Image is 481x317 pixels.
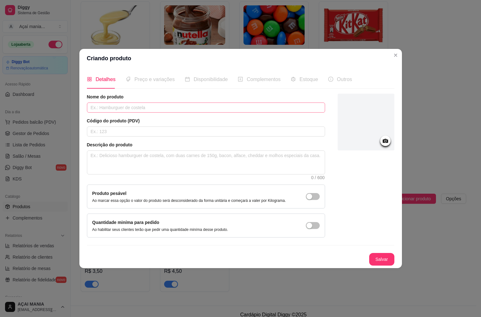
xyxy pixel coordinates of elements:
[87,77,92,82] span: appstore
[87,94,325,100] article: Nome do produto
[328,77,333,82] span: info-circle
[87,142,325,148] article: Descrição do produto
[87,103,325,113] input: Ex.: Hamburguer de costela
[96,77,116,82] span: Detalhes
[194,77,228,82] span: Disponibilidade
[92,227,228,232] p: Ao habilitar seus clientes terão que pedir uma quantidade miníma desse produto.
[87,126,325,137] input: Ex.: 123
[369,253,394,266] button: Salvar
[135,77,175,82] span: Preço e variações
[337,77,352,82] span: Outros
[291,77,296,82] span: code-sandbox
[92,198,286,203] p: Ao marcar essa opção o valor do produto será desconsiderado da forma unitária e começará a valer ...
[300,77,318,82] span: Estoque
[126,77,131,82] span: tags
[238,77,243,82] span: plus-square
[79,49,402,68] header: Criando produto
[92,220,159,225] label: Quantidade miníma para pedido
[391,50,401,60] button: Close
[247,77,281,82] span: Complementos
[185,77,190,82] span: calendar
[92,191,127,196] label: Produto pesável
[87,118,325,124] article: Código do produto (PDV)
